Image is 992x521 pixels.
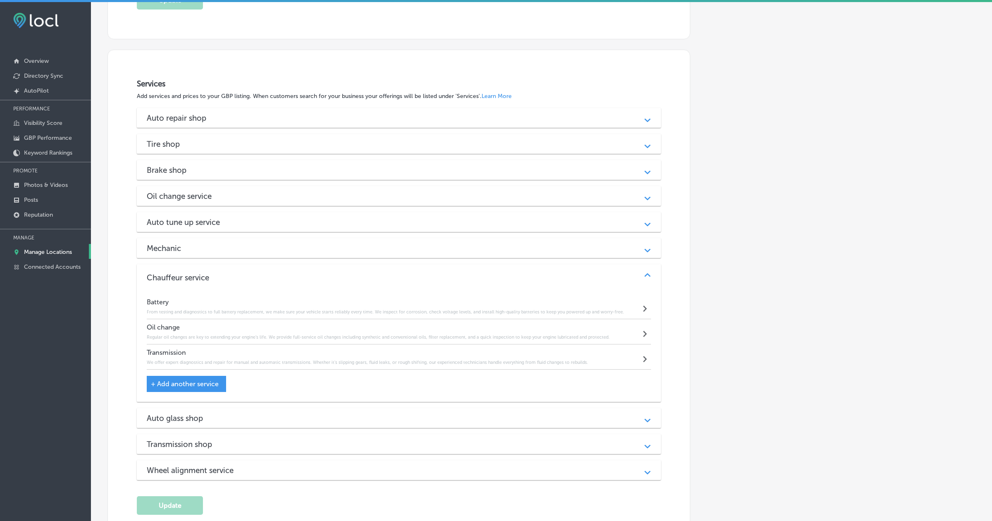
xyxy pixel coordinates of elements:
[482,93,512,100] a: Learn More
[24,72,63,79] p: Directory Sync
[24,182,68,189] p: Photos & Videos
[24,119,62,127] p: Visibility Score
[137,186,661,206] div: Oil change service
[147,413,216,423] h3: Auto glass shop
[137,134,661,154] div: Tire shop
[147,217,233,227] h3: Auto tune up service
[24,134,72,141] p: GBP Performance
[151,380,219,388] span: + Add another service
[147,440,225,449] h3: Transmission shop
[147,466,247,475] h3: Wheel alignment service
[147,165,200,175] h3: Brake shop
[137,79,661,88] h3: Services
[147,323,610,331] h4: Oil change
[147,191,225,201] h3: Oil change service
[24,196,38,203] p: Posts
[147,139,193,149] h3: Tire shop
[24,57,49,65] p: Overview
[137,460,661,480] div: Wheel alignment service
[137,160,661,180] div: Brake shop
[137,434,661,454] div: Transmission shop
[137,212,661,232] div: Auto tune up service
[147,349,588,356] h4: Transmission
[24,87,49,94] p: AutoPilot
[147,309,624,315] h6: From testing and diagnostics to full battery replacement, we make sure your vehicle starts reliab...
[147,113,219,123] h3: Auto repair shop
[147,335,610,340] h6: Regular oil changes are key to extending your engine’s life. We provide full-service oil changes ...
[147,244,194,253] h3: Mechanic
[137,238,661,258] div: Mechanic
[147,360,588,365] h6: We offer expert diagnostics and repair for manual and automatic transmissions. Whether it's slipp...
[24,249,72,256] p: Manage Locations
[13,13,59,28] img: fda3e92497d09a02dc62c9cd864e3231.png
[147,298,624,306] h4: Battery
[24,211,53,218] p: Reputation
[137,408,661,428] div: Auto glass shop
[137,264,661,291] div: Chauffeur service
[137,93,661,100] p: Add services and prices to your GBP listing. When customers search for your business your offerin...
[147,273,222,282] h3: Chauffeur service
[137,108,661,128] div: Auto repair shop
[137,496,203,515] button: Update
[24,263,81,270] p: Connected Accounts
[24,149,72,156] p: Keyword Rankings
